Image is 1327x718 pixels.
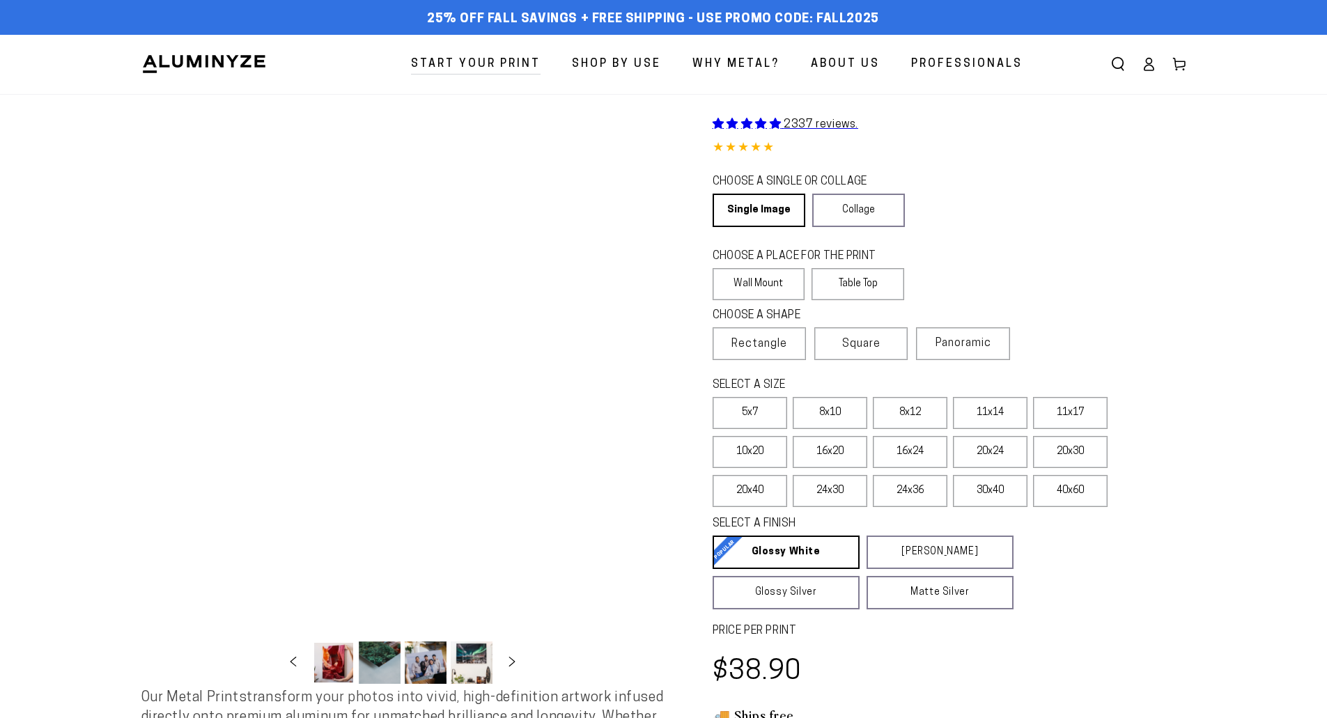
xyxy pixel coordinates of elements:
[497,647,527,678] button: Slide right
[812,268,904,300] label: Table Top
[953,436,1027,468] label: 20x24
[1033,475,1108,507] label: 40x60
[359,641,401,684] button: Load image 2 in gallery view
[811,54,880,75] span: About Us
[873,397,947,429] label: 8x12
[713,576,860,609] a: Glossy Silver
[713,308,894,324] legend: CHOOSE A SHAPE
[713,659,802,686] bdi: $38.90
[713,536,860,569] a: Glossy White
[713,377,991,393] legend: SELECT A SIZE
[867,576,1014,609] a: Matte Silver
[793,397,867,429] label: 8x10
[561,46,672,83] a: Shop By Use
[411,54,541,75] span: Start Your Print
[953,397,1027,429] label: 11x14
[405,641,447,684] button: Load image 3 in gallery view
[713,268,805,300] label: Wall Mount
[731,336,787,352] span: Rectangle
[812,194,905,227] a: Collage
[451,641,492,684] button: Load image 4 in gallery view
[713,194,805,227] a: Single Image
[784,119,858,130] span: 2337 reviews.
[713,139,1186,159] div: 4.85 out of 5.0 stars
[901,46,1033,83] a: Professionals
[873,436,947,468] label: 16x24
[713,249,892,265] legend: CHOOSE A PLACE FOR THE PRINT
[713,119,858,130] a: 2337 reviews.
[713,174,892,190] legend: CHOOSE A SINGLE OR COLLAGE
[278,647,309,678] button: Slide left
[401,46,551,83] a: Start Your Print
[427,12,879,27] span: 25% off FALL Savings + Free Shipping - Use Promo Code: FALL2025
[713,397,787,429] label: 5x7
[682,46,790,83] a: Why Metal?
[936,338,991,349] span: Panoramic
[911,54,1023,75] span: Professionals
[572,54,661,75] span: Shop By Use
[1103,49,1133,79] summary: Search our site
[800,46,890,83] a: About Us
[141,54,267,75] img: Aluminyze
[953,475,1027,507] label: 30x40
[141,94,664,688] media-gallery: Gallery Viewer
[713,623,1186,639] label: PRICE PER PRINT
[793,475,867,507] label: 24x30
[1033,397,1108,429] label: 11x17
[793,436,867,468] label: 16x20
[713,516,980,532] legend: SELECT A FINISH
[713,475,787,507] label: 20x40
[1033,436,1108,468] label: 20x30
[713,436,787,468] label: 10x20
[873,475,947,507] label: 24x36
[692,54,779,75] span: Why Metal?
[842,336,880,352] span: Square
[313,641,355,684] button: Load image 1 in gallery view
[867,536,1014,569] a: [PERSON_NAME]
